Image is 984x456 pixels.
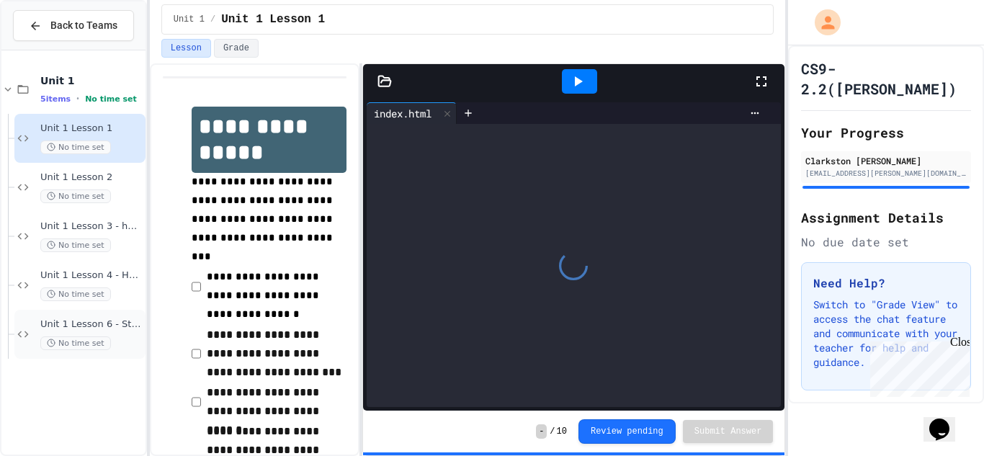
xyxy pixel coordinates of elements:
button: Submit Answer [683,420,774,443]
span: No time set [40,336,111,350]
span: Unit 1 [40,74,143,87]
span: No time set [40,238,111,252]
h2: Assignment Details [801,207,971,228]
span: - [536,424,547,439]
span: Unit 1 Lesson 6 - Station 1 Build [40,318,143,331]
div: Chat with us now!Close [6,6,99,91]
span: Submit Answer [694,426,762,437]
span: Back to Teams [50,18,117,33]
span: • [76,93,79,104]
h3: Need Help? [813,274,959,292]
p: Switch to "Grade View" to access the chat feature and communicate with your teacher for help and ... [813,298,959,370]
span: Unit 1 Lesson 1 [40,122,143,135]
span: Unit 1 Lesson 4 - Headlines Lab [40,269,143,282]
span: / [550,426,555,437]
h2: Your Progress [801,122,971,143]
span: Unit 1 Lesson 1 [221,11,325,28]
div: No due date set [801,233,971,251]
button: Grade [214,39,259,58]
span: Unit 1 Lesson 3 - heading and paragraph tags [40,220,143,233]
div: index.html [367,106,439,121]
span: No time set [40,189,111,203]
span: No time set [85,94,137,104]
span: No time set [40,287,111,301]
div: [EMAIL_ADDRESS][PERSON_NAME][DOMAIN_NAME] [805,168,967,179]
span: Unit 1 [174,14,205,25]
iframe: chat widget [864,336,970,397]
iframe: chat widget [923,398,970,442]
span: 5 items [40,94,71,104]
span: Unit 1 Lesson 2 [40,171,143,184]
span: 10 [557,426,567,437]
div: Clarkston [PERSON_NAME] [805,154,967,167]
button: Lesson [161,39,211,58]
button: Back to Teams [13,10,134,41]
div: index.html [367,102,457,124]
span: No time set [40,140,111,154]
div: My Account [800,6,844,39]
span: / [210,14,215,25]
h1: CS9-2.2([PERSON_NAME]) [801,58,971,99]
button: Review pending [578,419,676,444]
